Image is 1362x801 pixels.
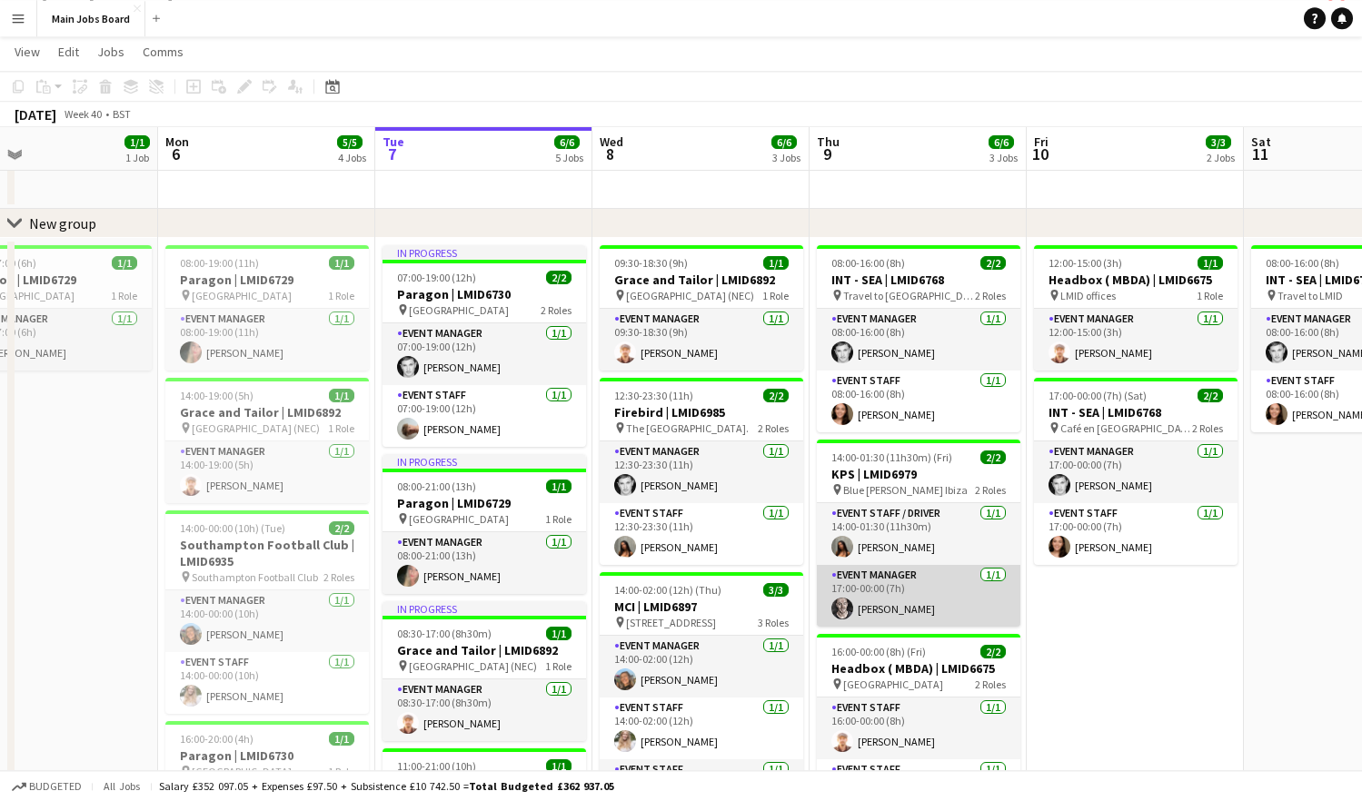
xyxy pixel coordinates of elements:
[112,256,137,270] span: 1/1
[165,133,189,150] span: Mon
[37,1,145,36] button: Main Jobs Board
[380,143,404,164] span: 7
[843,677,943,691] span: [GEOGRAPHIC_DATA]
[600,378,803,565] app-job-card: 12:30-23:30 (11h)2/2Firebird | LMID6985 The [GEOGRAPHIC_DATA].2 RolesEvent Manager1/112:30-23:30 ...
[1060,289,1116,302] span: LMID offices
[600,598,803,615] h3: MCI | LMID6897
[1034,272,1238,288] h3: Headbox ( MBDA) | LMID6675
[165,404,369,420] h3: Grace and Tailor | LMID6892
[329,732,354,746] span: 1/1
[60,107,105,121] span: Week 40
[383,454,586,594] app-job-card: In progress08:00-21:00 (13h)1/1Paragon | LMID6729 [GEOGRAPHIC_DATA]1 RoleEvent Manager1/108:00-21...
[100,779,144,793] span: All jobs
[192,289,292,302] span: [GEOGRAPHIC_DATA]
[814,143,840,164] span: 9
[397,480,476,493] span: 08:00-21:00 (13h)
[113,107,131,121] div: BST
[1251,133,1271,150] span: Sat
[165,652,369,714] app-card-role: Event Staff1/114:00-00:00 (10h)[PERSON_NAME]
[165,590,369,652] app-card-role: Event Manager1/114:00-00:00 (10h)[PERSON_NAME]
[817,440,1020,627] app-job-card: 14:00-01:30 (11h30m) (Fri)2/2KPS | LMID6979 Blue [PERSON_NAME] Ibiza2 RolesEvent Staff / Driver1/...
[337,135,363,149] span: 5/5
[180,521,285,535] span: 14:00-00:00 (10h) (Tue)
[763,389,789,402] span: 2/2
[383,679,586,741] app-card-role: Event Manager1/108:30-17:00 (8h30m)[PERSON_NAME]
[1049,389,1147,402] span: 17:00-00:00 (7h) (Sat)
[383,601,586,616] div: In progress
[1034,441,1238,503] app-card-role: Event Manager1/117:00-00:00 (7h)[PERSON_NAME]
[192,570,318,584] span: Southampton Football Club
[817,697,1020,759] app-card-role: Event Staff1/116:00-00:00 (8h)[PERSON_NAME]
[1034,133,1049,150] span: Fri
[383,454,586,469] div: In progress
[975,677,1006,691] span: 2 Roles
[328,421,354,435] span: 1 Role
[817,503,1020,565] app-card-role: Event Staff / Driver1/114:00-01:30 (11h30m)[PERSON_NAME]
[843,483,968,497] span: Blue [PERSON_NAME] Ibiza
[328,289,354,302] span: 1 Role
[397,627,492,640] span: 08:30-17:00 (8h30m)
[1197,289,1223,302] span: 1 Role
[817,660,1020,677] h3: Headbox ( MBDA) | LMID6675
[383,601,586,741] app-job-card: In progress08:30-17:00 (8h30m)1/1Grace and Tailor | LMID6892 [GEOGRAPHIC_DATA] (NEC)1 RoleEvent M...
[192,765,292,778] span: [GEOGRAPHIC_DATA]
[817,565,1020,627] app-card-role: Event Manager1/117:00-00:00 (7h)[PERSON_NAME]
[546,480,572,493] span: 1/1
[163,143,189,164] span: 6
[817,245,1020,432] app-job-card: 08:00-16:00 (8h)2/2INT - SEA | LMID6768 Travel to [GEOGRAPHIC_DATA]2 RolesEvent Manager1/108:00-1...
[614,389,693,402] span: 12:30-23:30 (11h)
[29,780,82,793] span: Budgeted
[545,512,572,526] span: 1 Role
[165,510,369,714] app-job-card: 14:00-00:00 (10h) (Tue)2/2Southampton Football Club | LMID6935 Southampton Football Club2 RolesEv...
[758,616,789,629] span: 3 Roles
[409,659,537,673] span: [GEOGRAPHIC_DATA] (NEC)
[165,747,369,764] h3: Paragon | LMID6730
[469,779,614,793] span: Total Budgeted £362 937.05
[763,583,789,597] span: 3/3
[1198,389,1223,402] span: 2/2
[1198,256,1223,270] span: 1/1
[600,441,803,503] app-card-role: Event Manager1/112:30-23:30 (11h)[PERSON_NAME]
[329,256,354,270] span: 1/1
[383,323,586,385] app-card-role: Event Manager1/107:00-19:00 (12h)[PERSON_NAME]
[545,659,572,673] span: 1 Role
[1192,421,1223,435] span: 2 Roles
[975,483,1006,497] span: 2 Roles
[383,133,404,150] span: Tue
[614,583,721,597] span: 14:00-02:00 (12h) (Thu)
[831,450,952,464] span: 14:00-01:30 (11h30m) (Fri)
[600,245,803,371] div: 09:30-18:30 (9h)1/1Grace and Tailor | LMID6892 [GEOGRAPHIC_DATA] (NEC)1 RoleEvent Manager1/109:30...
[7,40,47,64] a: View
[1031,143,1049,164] span: 10
[600,272,803,288] h3: Grace and Tailor | LMID6892
[159,779,614,793] div: Salary £352 097.05 + Expenses £97.50 + Subsistence £10 742.50 =
[555,151,583,164] div: 5 Jobs
[817,272,1020,288] h3: INT - SEA | LMID6768
[383,245,586,260] div: In progress
[980,645,1006,658] span: 2/2
[817,466,1020,482] h3: KPS | LMID6979
[771,135,797,149] span: 6/6
[165,378,369,503] app-job-card: 14:00-19:00 (5h)1/1Grace and Tailor | LMID6892 [GEOGRAPHIC_DATA] (NEC)1 RoleEvent Manager1/114:00...
[546,759,572,773] span: 1/1
[192,421,320,435] span: [GEOGRAPHIC_DATA] (NEC)
[626,289,754,302] span: [GEOGRAPHIC_DATA] (NEC)
[762,289,789,302] span: 1 Role
[546,627,572,640] span: 1/1
[1034,378,1238,565] app-job-card: 17:00-00:00 (7h) (Sat)2/2INT - SEA | LMID6768 Café en [GEOGRAPHIC_DATA], [GEOGRAPHIC_DATA]2 Roles...
[772,151,800,164] div: 3 Jobs
[541,303,572,317] span: 2 Roles
[329,389,354,402] span: 1/1
[597,143,623,164] span: 8
[817,309,1020,371] app-card-role: Event Manager1/108:00-16:00 (8h)[PERSON_NAME]
[29,214,96,232] div: New group
[328,765,354,778] span: 1 Role
[165,245,369,371] app-job-card: 08:00-19:00 (11h)1/1Paragon | LMID6729 [GEOGRAPHIC_DATA]1 RoleEvent Manager1/108:00-19:00 (11h)[P...
[1207,151,1235,164] div: 2 Jobs
[383,532,586,594] app-card-role: Event Manager1/108:00-21:00 (13h)[PERSON_NAME]
[397,759,476,773] span: 11:00-21:00 (10h)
